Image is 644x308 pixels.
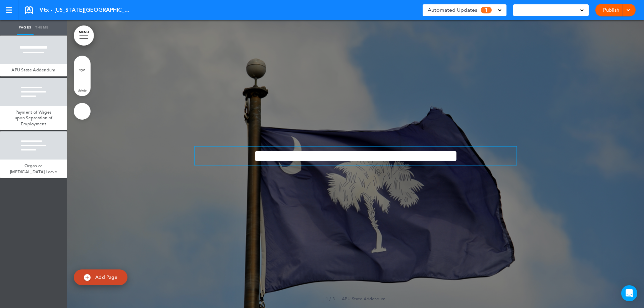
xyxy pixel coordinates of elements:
[481,7,492,13] span: 1
[336,296,340,301] span: —
[74,25,94,46] a: MENU
[78,88,87,92] span: delete
[95,274,117,280] span: Add Page
[15,109,52,127] span: Payment of Wages upon Separation of Employment
[326,296,335,301] span: 1 / 3
[79,68,85,72] span: style
[84,274,91,281] img: add.svg
[11,67,55,73] span: APU State Addendum
[428,5,477,15] span: Automated Updates
[621,285,637,301] div: Open Intercom Messenger
[17,20,34,35] a: Pages
[10,163,57,175] span: Organ or [MEDICAL_DATA] Leave
[40,6,130,14] span: Vtx - [US_STATE][GEOGRAPHIC_DATA] Addendum
[74,269,127,285] a: Add Page
[342,296,385,301] span: APU State Addendum
[74,56,91,76] a: style
[34,20,50,35] a: Theme
[74,76,91,96] a: delete
[600,4,622,16] a: Publish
